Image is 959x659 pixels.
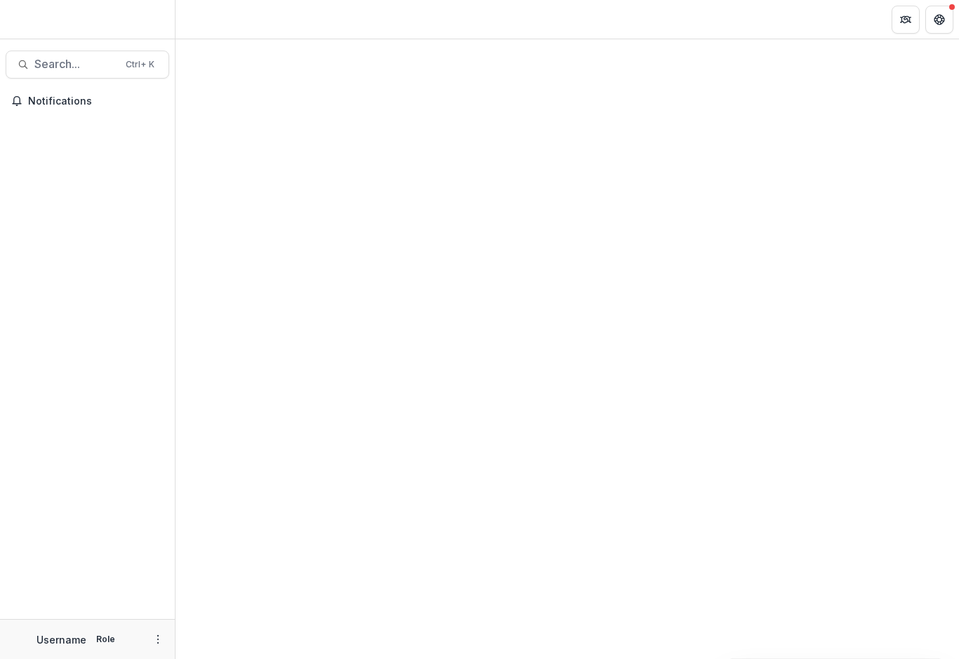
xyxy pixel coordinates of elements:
button: Get Help [925,6,953,34]
span: Search... [34,58,117,71]
button: Partners [892,6,920,34]
button: Notifications [6,90,169,112]
p: Role [92,633,119,646]
span: Notifications [28,95,164,107]
button: Search... [6,51,169,79]
nav: breadcrumb [181,9,241,29]
button: More [150,631,166,648]
div: Ctrl + K [123,57,157,72]
p: Username [37,632,86,647]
